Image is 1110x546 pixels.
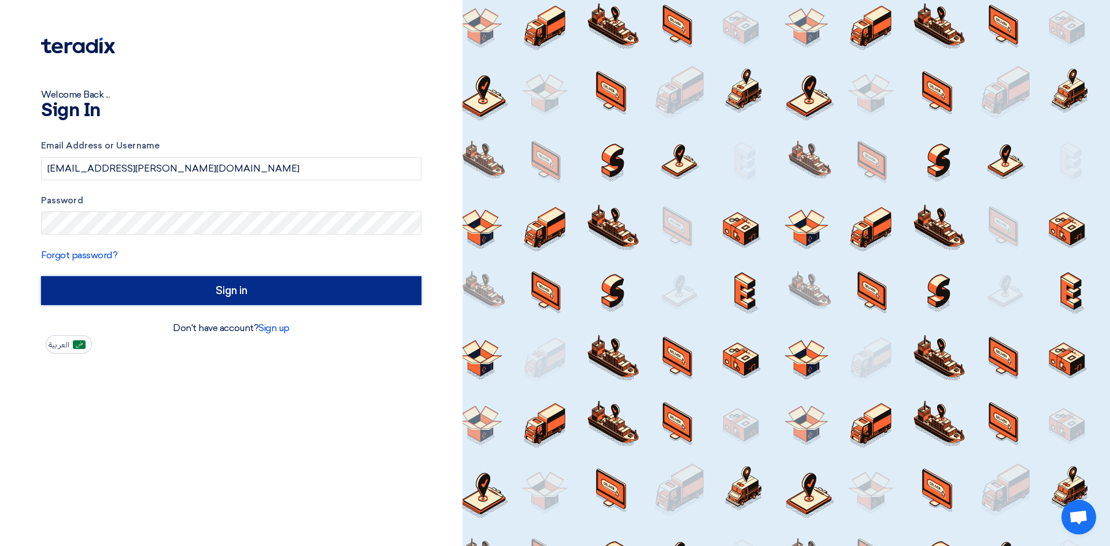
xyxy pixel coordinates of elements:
[41,276,421,305] input: Sign in
[41,194,421,207] label: Password
[49,341,69,349] span: العربية
[46,335,92,354] button: العربية
[41,250,117,261] a: Forgot password?
[41,88,421,102] div: Welcome Back ...
[41,139,421,153] label: Email Address or Username
[258,322,290,333] a: Sign up
[41,102,421,120] h1: Sign In
[1061,500,1096,534] a: Open chat
[41,321,421,335] div: Don't have account?
[41,38,115,54] img: Teradix logo
[41,157,421,180] input: Enter your business email or username
[73,340,86,349] img: ar-AR.png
